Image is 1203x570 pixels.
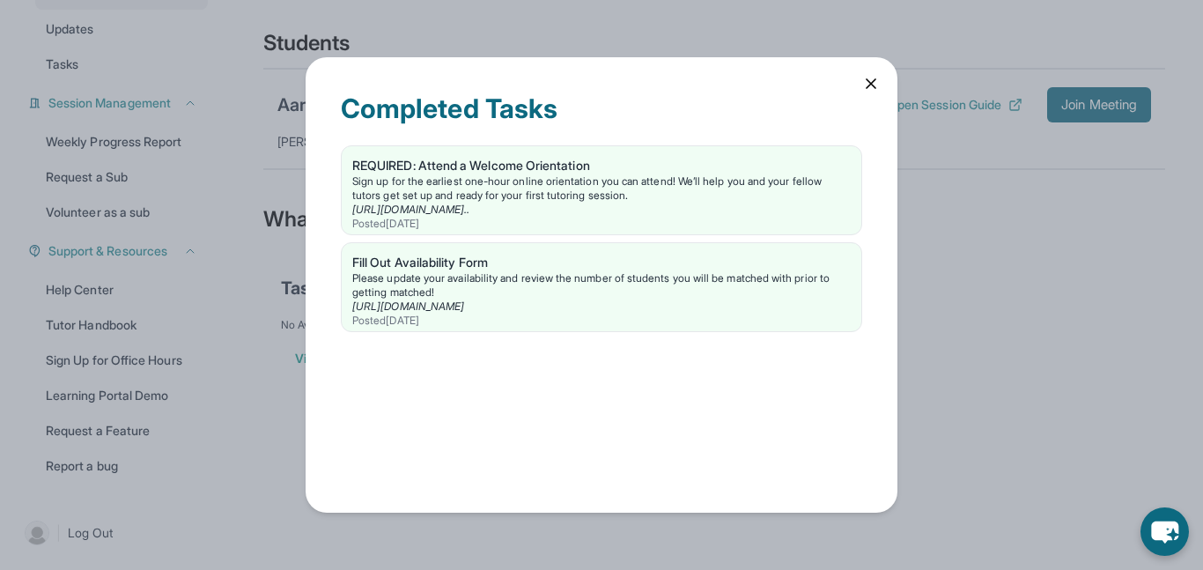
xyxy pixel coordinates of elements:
[352,271,851,300] div: Please update your availability and review the number of students you will be matched with prior ...
[352,314,851,328] div: Posted [DATE]
[352,217,851,231] div: Posted [DATE]
[352,157,851,174] div: REQUIRED: Attend a Welcome Orientation
[352,203,469,216] a: [URL][DOMAIN_NAME]..
[342,146,861,234] a: REQUIRED: Attend a Welcome OrientationSign up for the earliest one-hour online orientation you ca...
[1140,507,1189,556] button: chat-button
[352,174,851,203] div: Sign up for the earliest one-hour online orientation you can attend! We’ll help you and your fell...
[341,93,862,145] div: Completed Tasks
[352,300,464,313] a: [URL][DOMAIN_NAME]
[342,243,861,331] a: Fill Out Availability FormPlease update your availability and review the number of students you w...
[352,254,851,271] div: Fill Out Availability Form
